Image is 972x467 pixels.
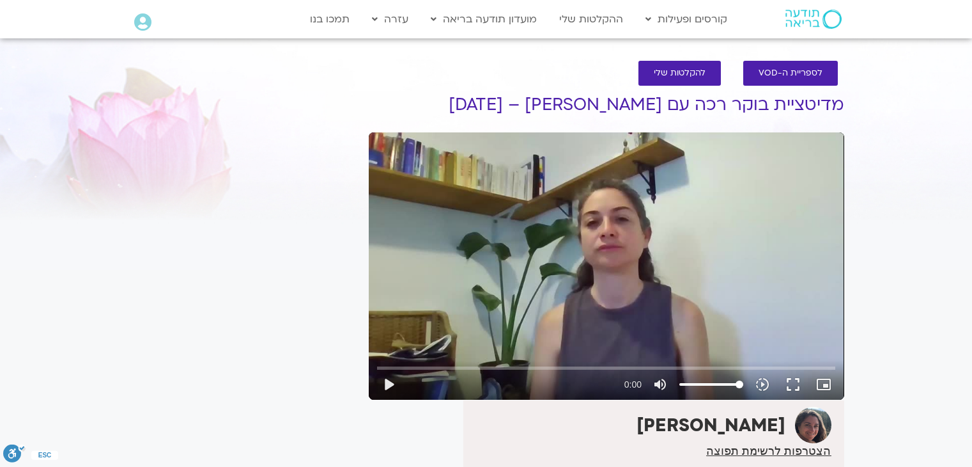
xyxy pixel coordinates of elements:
[654,68,706,78] span: להקלטות שלי
[743,61,838,86] a: לספריית ה-VOD
[553,7,629,31] a: ההקלטות שלי
[638,61,721,86] a: להקלטות שלי
[706,445,831,457] a: הצטרפות לרשימת תפוצה
[639,7,734,31] a: קורסים ופעילות
[636,413,785,438] strong: [PERSON_NAME]
[795,407,831,443] img: קרן גל
[304,7,356,31] a: תמכו בנו
[366,7,415,31] a: עזרה
[759,68,822,78] span: לספריית ה-VOD
[424,7,543,31] a: מועדון תודעה בריאה
[369,95,844,115] h1: מדיטציית בוקר רכה עם [PERSON_NAME] – [DATE]
[785,10,842,29] img: תודעה בריאה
